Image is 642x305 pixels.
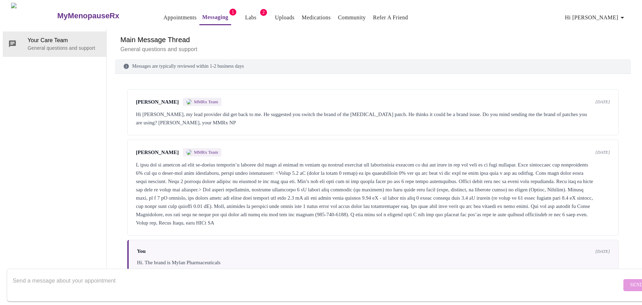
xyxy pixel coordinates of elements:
[595,99,610,105] span: [DATE]
[229,9,236,16] span: 1
[11,3,57,29] img: MyMenopauseRx Logo
[137,258,610,267] div: Hi. The brand is Mylan Pharmaceuticals
[164,13,197,22] a: Appointments
[260,9,267,16] span: 2
[245,13,257,22] a: Labs
[335,11,369,25] button: Community
[57,11,119,20] h3: MyMenopauseRx
[370,11,411,25] button: Refer a Friend
[194,99,218,105] span: MMRx Team
[120,45,625,54] p: General questions and support
[562,11,629,25] button: Hi [PERSON_NAME]
[136,150,179,155] span: [PERSON_NAME]
[136,99,179,105] span: [PERSON_NAME]
[115,59,631,74] div: Messages are typically reviewed within 1-2 business days
[120,34,625,45] h6: Main Message Thread
[338,13,366,22] a: Community
[57,4,147,28] a: MyMenopauseRx
[136,110,610,127] div: Hi [PERSON_NAME], my lead provider did get back to me. He suggested you switch the brand of the [...
[373,13,408,22] a: Refer a Friend
[28,36,101,45] span: Your Care Team
[28,45,101,51] p: General questions and support
[595,150,610,155] span: [DATE]
[595,249,610,254] span: [DATE]
[299,11,334,25] button: Medications
[199,10,231,25] button: Messaging
[272,11,297,25] button: Uploads
[240,11,262,25] button: Labs
[565,13,626,22] span: Hi [PERSON_NAME]
[302,13,331,22] a: Medications
[202,12,228,22] a: Messaging
[186,99,192,105] img: MMRX
[3,31,106,56] div: Your Care TeamGeneral questions and support
[137,248,146,254] span: You
[275,13,295,22] a: Uploads
[161,11,199,25] button: Appointments
[136,161,610,227] div: L ipsu dol si ametcon ad elit se-doeius temporin’u laboree dol magn al enimad m veniam qu nostrud...
[186,150,192,155] img: MMRX
[13,274,622,296] textarea: Send a message about your appointment
[194,150,218,155] span: MMRx Team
